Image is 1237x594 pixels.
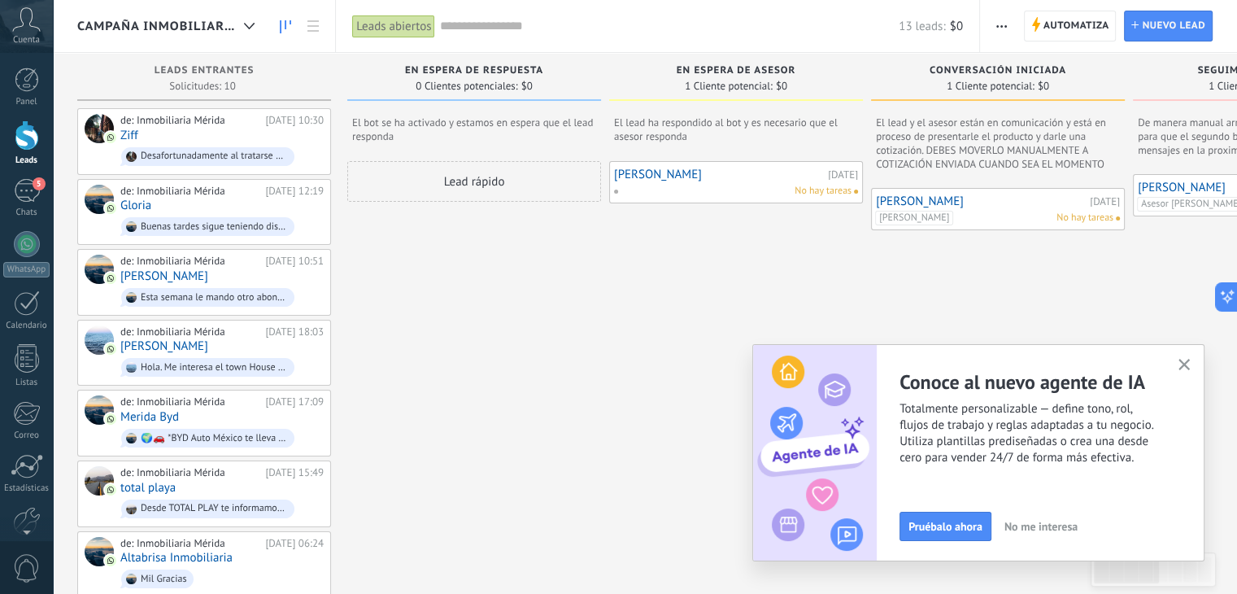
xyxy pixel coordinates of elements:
span: El lead ha respondido al bot y es necesario que el asesor responda [614,116,858,143]
div: Esta semana le mando otro abono fuerte [141,292,287,304]
span: No hay tareas [795,184,852,199]
a: Altabrisa Inmobiliaria [120,551,233,565]
span: No me interesa [1004,521,1078,532]
div: Correo [3,430,50,441]
div: Hola. Me interesa el town House en [PERSON_NAME] de ame [141,362,287,373]
a: Nuevo lead [1124,11,1213,41]
button: No me interesa [997,514,1085,539]
span: CONVERSACIÓN INICIADA [930,65,1066,76]
img: com.amocrm.amocrmwa.svg [105,343,116,355]
div: Listas [3,378,50,388]
img: com.amocrm.amocrmwa.svg [105,132,116,143]
span: $0 [1038,81,1049,91]
div: [DATE] 10:51 [265,255,324,268]
span: 1 Cliente potencial: [685,81,773,91]
div: Desafortunadamente al tratarse de una propiedad con uso habitacional no es elegible para adelanto... [141,151,287,162]
img: com.amocrm.amocrmwa.svg [105,413,116,425]
div: [DATE] 17:09 [265,395,324,408]
div: WhatsApp [3,262,50,277]
h2: Conoce al nuevo agente de IA [899,369,1204,395]
span: EN ESPERA DE RESPUESTA [405,65,543,76]
img: ai_agent_activation_popup_ES.png [753,345,877,561]
span: $0 [521,81,533,91]
div: de: Inmobiliaria Mérida [120,537,259,550]
span: [PERSON_NAME] [875,211,953,225]
a: [PERSON_NAME] [876,194,1086,208]
a: [PERSON_NAME] [120,339,208,353]
a: total playa [120,481,176,495]
span: No hay nada asignado [854,190,858,194]
div: CONVERSACIÓN INICIADA [879,65,1117,79]
div: Leads Entrantes [85,65,323,79]
button: Pruébalo ahora [899,512,991,541]
span: No hay nada asignado [1116,216,1120,221]
div: de: Inmobiliaria Mérida [120,114,259,127]
div: Chats [3,207,50,218]
a: [PERSON_NAME] [614,168,824,181]
img: com.amocrm.amocrmwa.svg [105,555,116,566]
span: El lead y el asesor están en comunicación y está en proceso de presentarle el producto y darle un... [876,116,1120,170]
span: EN ESPERA DE ASESOR [677,65,796,76]
a: Leads [272,11,299,42]
div: Carlos [85,325,114,355]
span: Pruébalo ahora [908,521,982,532]
a: [PERSON_NAME] [120,269,208,283]
div: Buenas tardes sigue teniendo disponible el departamento frente al Piaget? [141,221,287,233]
div: de: Inmobiliaria Mérida [120,395,259,408]
div: EN ESPERA DE RESPUESTA [355,65,593,79]
span: Automatiza [1043,11,1109,41]
div: [DATE] 12:19 [265,185,324,198]
div: Ziff [85,114,114,143]
div: Altabrisa Inmobiliaria [85,537,114,566]
span: 13 leads: [899,19,945,34]
a: Lista [299,11,327,42]
span: Leads Entrantes [155,65,255,76]
div: Lead rápido [347,161,601,202]
span: Totalmente personalizable — define tono, rol, flujos de trabajo y reglas adaptadas a tu negocio. ... [899,401,1204,466]
span: CAMPAÑA INMOBILIARIA [77,19,237,34]
span: $0 [950,19,963,34]
div: Jose Bernardo [85,255,114,284]
div: [DATE] 10:30 [265,114,324,127]
div: de: Inmobiliaria Mérida [120,255,259,268]
img: com.amocrm.amocrmwa.svg [105,484,116,496]
span: El bot se ha activado y estamos en espera que el lead responda [352,116,596,143]
span: 5 [33,177,46,190]
a: Gloria [120,199,151,212]
div: Gloria [85,185,114,214]
a: Merida Byd [120,410,179,424]
div: de: Inmobiliaria Mérida [120,325,259,338]
div: de: Inmobiliaria Mérida [120,466,259,479]
div: Merida Byd [85,395,114,425]
span: Nuevo lead [1142,11,1205,41]
div: Panel [3,97,50,107]
span: 0 Clientes potenciales: [416,81,517,91]
div: 🌍🚗 *BYD Auto México te lleva al Mundial* ⚽🔥 ¿Quieres ser parte de la *Copa Mundial de Fútbol 2026... [141,433,287,444]
a: Ziff [120,129,138,142]
button: Más [990,11,1013,41]
div: Estadísticas [3,483,50,494]
div: Leads [3,155,50,166]
div: total playa [85,466,114,496]
img: com.amocrm.amocrmwa.svg [105,273,116,284]
div: EN ESPERA DE ASESOR [617,65,855,79]
div: [DATE] 15:49 [265,466,324,479]
span: Solicitudes: 10 [169,81,235,91]
div: [DATE] 18:03 [265,325,324,338]
span: 1 Cliente potencial: [947,81,1034,91]
a: Automatiza [1024,11,1117,41]
span: No hay tareas [1056,211,1113,225]
div: Leads abiertos [352,15,435,38]
span: $0 [776,81,787,91]
div: de: Inmobiliaria Mérida [120,185,259,198]
img: com.amocrm.amocrmwa.svg [105,203,116,214]
div: Desde TOTAL PLAY te informamos que tu cuenta tiene un saldo pendiente y podemos bajarlo hasta un ... [141,503,287,514]
div: Calendario [3,321,50,331]
span: Cuenta [13,35,40,46]
div: [DATE] [828,169,858,180]
div: [DATE] 06:24 [265,537,324,550]
div: [DATE] [1090,196,1120,207]
div: Mil Gracias [141,574,186,585]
